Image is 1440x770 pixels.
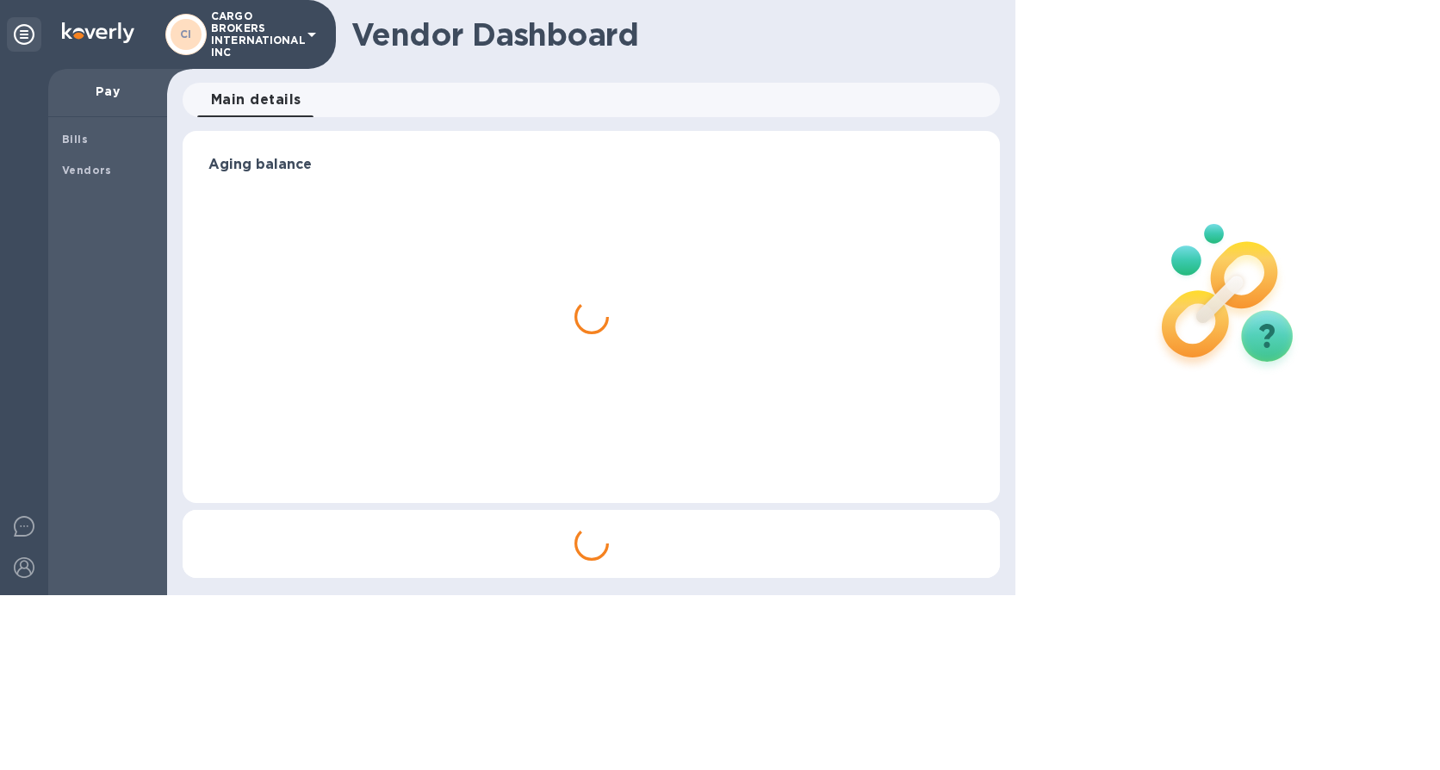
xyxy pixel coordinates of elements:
p: CARGO BROKERS INTERNATIONAL INC [211,10,297,59]
img: Logo [62,22,134,43]
p: Pay [62,83,153,100]
b: Vendors [62,164,112,177]
h1: Vendor Dashboard [351,16,988,53]
b: Bills [62,133,88,146]
span: Main details [211,88,301,112]
div: Unpin categories [7,17,41,52]
b: CI [180,28,192,40]
h3: Aging balance [208,157,974,173]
